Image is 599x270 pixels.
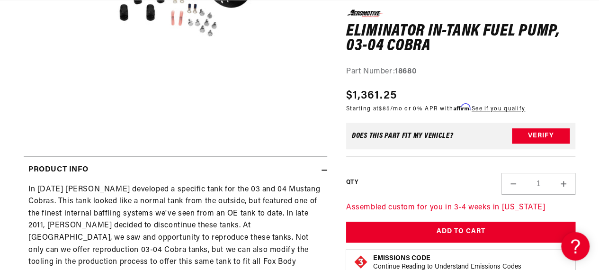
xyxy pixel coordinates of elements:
strong: Emissions Code [373,255,430,262]
p: Assembled custom for you in 3-4 weeks in [US_STATE] [346,202,575,214]
span: $85 [379,106,390,112]
h2: Product Info [28,164,88,176]
span: $1,361.25 [346,87,397,104]
img: Emissions code [353,254,368,270]
div: Part Number: [346,65,575,78]
p: Starting at /mo or 0% APR with . [346,104,525,113]
a: See if you qualify - Learn more about Affirm Financing (opens in modal) [472,106,525,112]
button: Verify [512,128,570,144]
h1: Eliminator In-Tank Fuel Pump, 03-04 Cobra [346,24,575,54]
label: QTY [346,178,358,186]
strong: 18680 [395,67,416,75]
span: Affirm [453,104,470,111]
summary: Product Info [24,156,327,184]
div: Does This part fit My vehicle? [352,132,454,140]
button: Add to Cart [346,221,575,243]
